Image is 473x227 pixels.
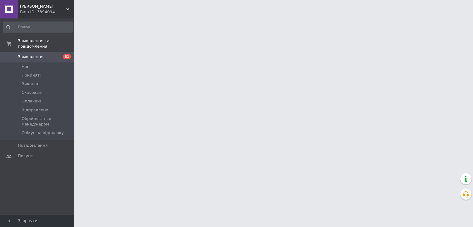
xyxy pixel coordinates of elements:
[18,153,34,159] span: Покупці
[63,54,71,59] span: 61
[3,22,73,33] input: Пошук
[22,73,41,78] span: Прийняті
[20,4,66,9] span: HUGO
[22,81,41,87] span: Виконані
[20,9,74,15] div: Ваш ID: 3394094
[22,116,72,127] span: Обробляється менеджером
[22,90,42,95] span: Скасовані
[22,64,30,70] span: Нові
[22,130,64,136] span: Очікує на відправку
[18,38,74,49] span: Замовлення та повідомлення
[18,143,48,148] span: Повідомлення
[22,98,41,104] span: Оплачені
[22,107,48,113] span: Відправлено
[18,54,43,60] span: Замовлення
